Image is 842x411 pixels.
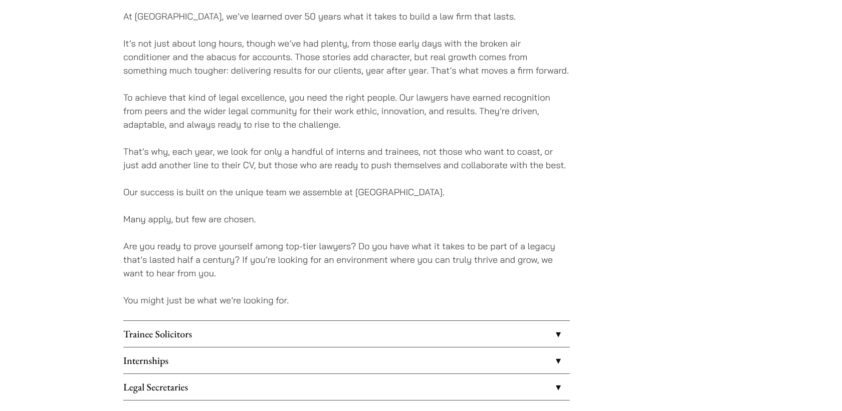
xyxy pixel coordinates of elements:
a: Internships [123,347,570,373]
p: You might just be what we’re looking for. [123,293,570,307]
p: Many apply, but few are chosen. [123,212,570,226]
p: Our success is built on the unique team we assemble at [GEOGRAPHIC_DATA]. [123,185,570,199]
a: Legal Secretaries [123,374,570,400]
p: It’s not just about long hours, though we’ve had plenty, from those early days with the broken ai... [123,37,570,77]
a: Trainee Solicitors [123,321,570,347]
p: Are you ready to prove yourself among top-tier lawyers? Do you have what it takes to be part of a... [123,239,570,280]
p: At [GEOGRAPHIC_DATA], we’ve learned over 50 years what it takes to build a law firm that lasts. [123,10,570,23]
p: To achieve that kind of legal excellence, you need the right people. Our lawyers have earned reco... [123,91,570,131]
p: That’s why, each year, we look for only a handful of interns and trainees, not those who want to ... [123,145,570,172]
